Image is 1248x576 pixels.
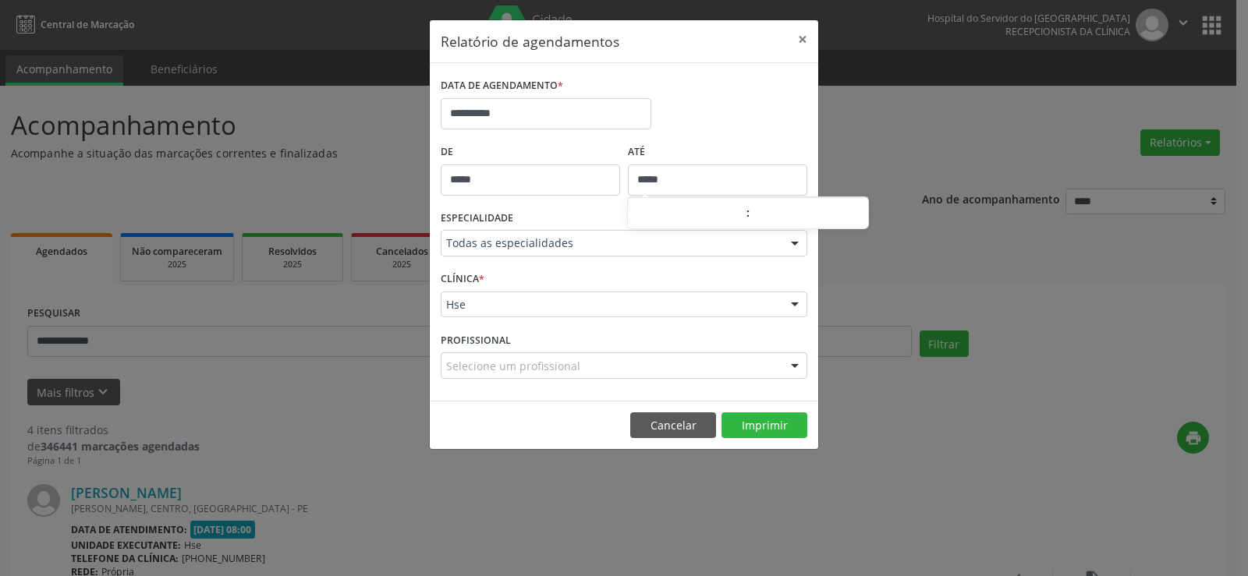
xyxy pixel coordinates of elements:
label: De [441,140,620,164]
span: Selecione um profissional [446,358,580,374]
label: CLÍNICA [441,267,484,292]
button: Close [787,20,818,58]
span: Todas as especialidades [446,235,775,251]
label: DATA DE AGENDAMENTO [441,74,563,98]
button: Cancelar [630,412,716,439]
input: Hour [628,199,746,230]
label: ATÉ [628,140,807,164]
label: ESPECIALIDADE [441,207,513,231]
span: : [746,197,750,228]
span: Hse [446,297,775,313]
h5: Relatório de agendamentos [441,31,619,51]
button: Imprimir [721,412,807,439]
label: PROFISSIONAL [441,328,511,352]
input: Minute [750,199,868,230]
